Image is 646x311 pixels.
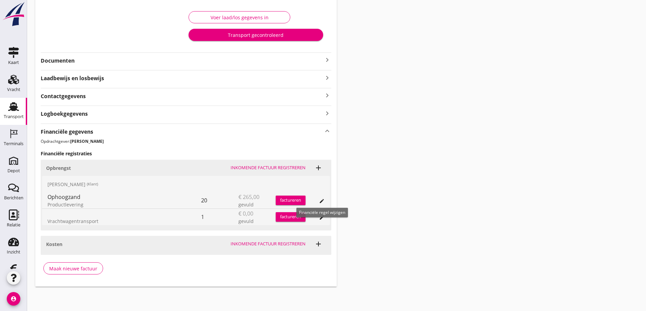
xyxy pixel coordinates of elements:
div: Inkomende factuur registreren [231,164,306,171]
strong: Contactgegevens [41,92,86,100]
h3: Financiële registraties [41,150,331,157]
button: Maak nieuwe factuur [43,262,103,274]
div: Transport [4,114,24,119]
div: Vracht [7,87,20,92]
i: add [314,164,322,172]
div: Maak nieuwe factuur [49,265,97,272]
div: Transport gecontroleerd [194,31,317,39]
div: Terminals [4,141,23,146]
strong: Kosten [46,241,62,247]
div: factureren [276,197,306,204]
div: Inkomende factuur registreren [231,241,306,247]
div: Voer laad/los gegevens in [194,14,285,21]
span: Financiële regel wijzigen [299,209,345,215]
div: gevuld [238,201,276,208]
strong: Laadbewijs en losbewijs [41,74,323,82]
div: Productlevering [47,201,201,208]
div: 20 [201,192,238,208]
div: Relatie [7,223,20,227]
div: Kaart [8,60,19,65]
i: keyboard_arrow_up [323,127,331,136]
small: (Klant) [87,181,98,187]
strong: Documenten [41,57,323,65]
img: logo-small.a267ee39.svg [1,2,26,27]
i: edit [319,215,325,220]
strong: Logboekgegevens [41,110,88,118]
div: Ophoogzand [47,193,201,201]
strong: Financiële gegevens [41,128,93,136]
div: Berichten [4,196,23,200]
i: add [314,240,322,248]
button: factureren [276,212,306,222]
span: € 265,00 [238,193,259,201]
strong: [PERSON_NAME] [70,138,104,144]
i: keyboard_arrow_right [323,109,331,118]
div: gevuld [238,218,276,225]
div: factureren [276,214,306,220]
i: keyboard_arrow_right [323,91,331,100]
button: Transport gecontroleerd [189,29,323,41]
i: keyboard_arrow_right [323,74,331,82]
button: Inkomende factuur registreren [228,163,308,173]
span: € 0,00 [238,209,253,218]
div: [PERSON_NAME] [42,176,330,192]
div: Depot [7,169,20,173]
i: edit [319,198,325,204]
strong: Opbrengst [46,165,71,171]
button: factureren [276,196,306,205]
button: Inkomende factuur registreren [228,239,308,249]
i: keyboard_arrow_right [323,56,331,64]
div: Vrachtwagentransport [47,218,201,225]
div: 1 [201,209,238,225]
p: Opdrachtgever: [41,138,331,145]
div: Inzicht [7,250,20,254]
button: Voer laad/los gegevens in [189,11,290,23]
i: account_circle [7,292,20,306]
